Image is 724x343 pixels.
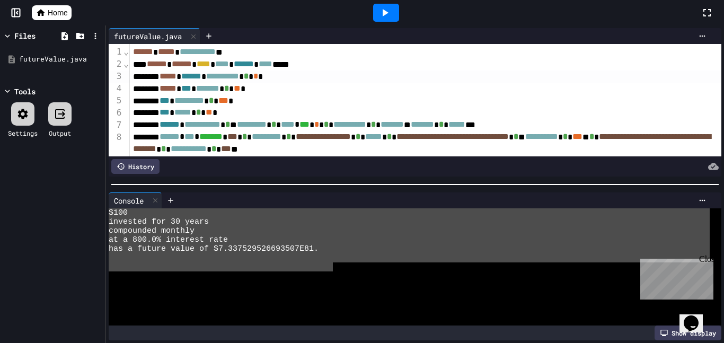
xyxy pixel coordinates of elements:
div: 5 [109,95,123,107]
div: 4 [109,83,123,95]
div: 3 [109,71,123,83]
span: has a future value of $7.337529526693507E81. [109,244,319,253]
div: Show display [655,326,721,340]
iframe: chat widget [679,301,713,332]
span: $100 [109,208,128,217]
span: Fold line [123,59,129,69]
div: Console [109,192,162,208]
a: Home [32,5,72,20]
span: Home [48,7,67,18]
div: Console [109,195,149,206]
div: Settings [8,128,38,138]
div: 9 [109,155,123,167]
span: compounded monthly [109,226,195,235]
span: invested for 30 years [109,217,209,226]
div: 1 [109,46,123,58]
div: Files [14,30,36,41]
span: at a 800.0% interest rate [109,235,228,244]
div: Tools [14,86,36,97]
div: futureValue.java [109,28,200,44]
div: Chat with us now!Close [4,4,73,67]
div: Output [49,128,71,138]
iframe: chat widget [636,254,713,300]
div: 8 [109,131,123,156]
div: 6 [109,107,123,119]
div: futureValue.java [19,54,102,65]
div: 7 [109,119,123,131]
div: futureValue.java [109,31,187,42]
span: Fold line [123,47,129,57]
div: History [111,159,160,174]
div: 2 [109,58,123,71]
